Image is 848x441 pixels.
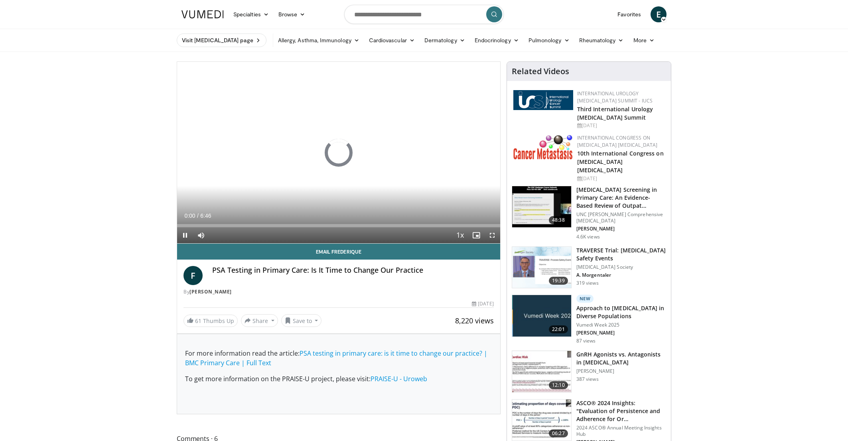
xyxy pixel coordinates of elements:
[549,216,568,224] span: 48:38
[512,295,666,344] a: 22:01 New Approach to [MEDICAL_DATA] in Diverse Populations Vumedi Week 2025 [PERSON_NAME] 87 views
[577,134,658,148] a: International Congress on [MEDICAL_DATA] [MEDICAL_DATA]
[189,288,232,295] a: [PERSON_NAME]
[574,32,629,48] a: Rheumatology
[229,6,274,22] a: Specialties
[576,186,666,210] h3: [MEDICAL_DATA] Screening in Primary Care: An Evidence-Based Review of Outpat…
[577,175,665,182] div: [DATE]
[576,211,666,224] p: UNC [PERSON_NAME] Comprehensive [MEDICAL_DATA]
[651,6,667,22] a: E
[177,62,500,244] video-js: Video Player
[212,266,494,275] h4: PSA Testing in Primary Care: Is It Time to Change Our Practice
[364,32,420,48] a: Cardiovascular
[197,213,199,219] span: /
[513,134,573,159] img: 6ff8bc22-9509-4454-a4f8-ac79dd3b8976.png.150x105_q85_autocrop_double_scale_upscale_version-0.2.png
[183,315,238,327] a: 61 Thumbs Up
[576,246,666,262] h3: TRAVERSE Trial: [MEDICAL_DATA] Safety Events
[177,244,500,260] a: Email Frederique
[468,227,484,243] button: Enable picture-in-picture mode
[576,399,666,423] h3: ASCO® 2024 Insights: "Evaluation of Persistence and Adherence for Or…
[512,400,571,441] img: 4ab415b6-5b45-49d4-b864-8bfd33c70766.150x105_q85_crop-smart_upscale.jpg
[181,10,224,18] img: VuMedi Logo
[185,349,487,367] a: PSA testing in primary care: is it time to change our practice? | BMC Primary Care | Full Text
[281,314,322,327] button: Save to
[472,300,493,307] div: [DATE]
[613,6,646,22] a: Favorites
[576,368,666,374] p: [PERSON_NAME]
[200,213,211,219] span: 6:46
[177,227,193,243] button: Pause
[576,322,666,328] p: Vumedi Week 2025
[193,227,209,243] button: Mute
[512,350,666,393] a: 12:10 GnRH Agonists vs. Antagonists in [MEDICAL_DATA] [PERSON_NAME] 387 views
[577,90,653,104] a: International Urology [MEDICAL_DATA] Summit - IUCS
[371,374,427,383] a: PRAISE-U - Uroweb
[629,32,659,48] a: More
[273,32,364,48] a: Allergy, Asthma, Immunology
[420,32,470,48] a: Dermatology
[512,186,666,240] a: 48:38 [MEDICAL_DATA] Screening in Primary Care: An Evidence-Based Review of Outpat… UNC [PERSON_N...
[576,425,666,437] p: 2024 ASCO® Annual Meeting Insights Hub
[577,150,664,174] a: 10th International Congress on [MEDICAL_DATA] [MEDICAL_DATA]
[576,280,599,286] p: 319 views
[576,376,599,382] p: 387 views
[344,5,504,24] input: Search topics, interventions
[577,122,665,129] div: [DATE]
[576,350,666,366] h3: GnRH Agonists vs. Antagonists in [MEDICAL_DATA]
[512,295,571,337] img: 64091761-3a90-4f59-a7d4-814d50403800.png.150x105_q85_crop-smart_upscale.jpg
[512,67,569,76] h4: Related Videos
[576,264,666,270] p: [MEDICAL_DATA] Society
[512,351,571,392] img: 4ed9cc65-b1df-4f2f-b652-80d18db1aa19.150x105_q85_crop-smart_upscale.jpg
[512,246,666,289] a: 19:39 TRAVERSE Trial: [MEDICAL_DATA] Safety Events [MEDICAL_DATA] Society A. Morgentaler 319 views
[513,90,573,110] img: 62fb9566-9173-4071-bcb6-e47c745411c0.png.150x105_q85_autocrop_double_scale_upscale_version-0.2.png
[241,314,278,327] button: Share
[576,330,666,336] p: [PERSON_NAME]
[577,105,653,121] a: Third International Urology [MEDICAL_DATA] Summit
[512,247,571,288] img: 9812f22f-d817-4923-ae6c-a42f6b8f1c21.png.150x105_q85_crop-smart_upscale.png
[183,266,203,285] a: F
[549,381,568,389] span: 12:10
[576,295,594,303] p: New
[195,317,201,325] span: 61
[576,304,666,320] h3: Approach to [MEDICAL_DATA] in Diverse Populations
[549,325,568,333] span: 22:01
[549,429,568,437] span: 06:27
[185,348,492,368] p: For more information read the article:
[183,288,494,295] div: By
[452,227,468,243] button: Playback Rate
[470,32,524,48] a: Endocrinology
[177,224,500,227] div: Progress Bar
[455,316,494,325] span: 8,220 views
[274,6,310,22] a: Browse
[524,32,574,48] a: Pulmonology
[177,33,266,47] a: Visit [MEDICAL_DATA] page
[576,234,600,240] p: 4.6K views
[484,227,500,243] button: Fullscreen
[185,374,492,384] p: To get more information on the PRAISE-U project, please visit:
[576,338,596,344] p: 87 views
[512,186,571,228] img: 213394d7-9130-4fd8-a63c-d5185ed7bc00.150x105_q85_crop-smart_upscale.jpg
[576,272,666,278] p: A. Morgentaler
[549,277,568,285] span: 19:39
[576,226,666,232] p: [PERSON_NAME]
[184,213,195,219] span: 0:00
